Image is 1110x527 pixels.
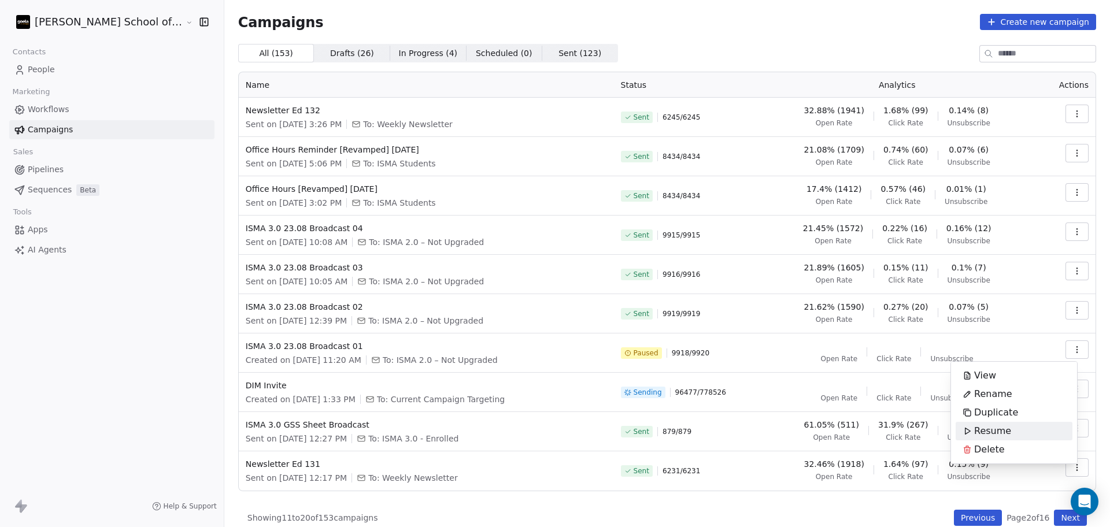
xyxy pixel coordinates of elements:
[956,366,1072,459] div: Suggestions
[974,387,1012,401] span: Rename
[974,406,1018,420] span: Duplicate
[974,443,1005,457] span: Delete
[974,424,1011,438] span: Resume
[974,369,996,383] span: View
